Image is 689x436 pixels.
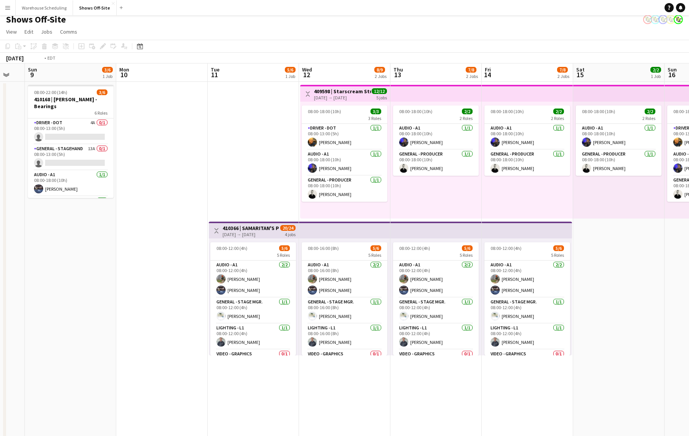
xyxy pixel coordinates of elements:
[38,27,55,37] a: Jobs
[24,28,33,35] span: Edit
[666,15,675,24] app-user-avatar: Labor Coordinator
[60,28,77,35] span: Comms
[6,14,66,25] h1: Shows Off-Site
[57,27,80,37] a: Comms
[21,27,36,37] a: Edit
[6,28,17,35] span: View
[16,0,73,15] button: Warehouse Scheduling
[3,27,20,37] a: View
[674,15,683,24] app-user-avatar: Labor Coordinator
[658,15,668,24] app-user-avatar: Labor Coordinator
[643,15,652,24] app-user-avatar: Labor Coordinator
[73,0,117,15] button: Shows Off-Site
[651,15,660,24] app-user-avatar: Labor Coordinator
[6,54,24,62] div: [DATE]
[47,55,55,61] div: EDT
[41,28,52,35] span: Jobs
